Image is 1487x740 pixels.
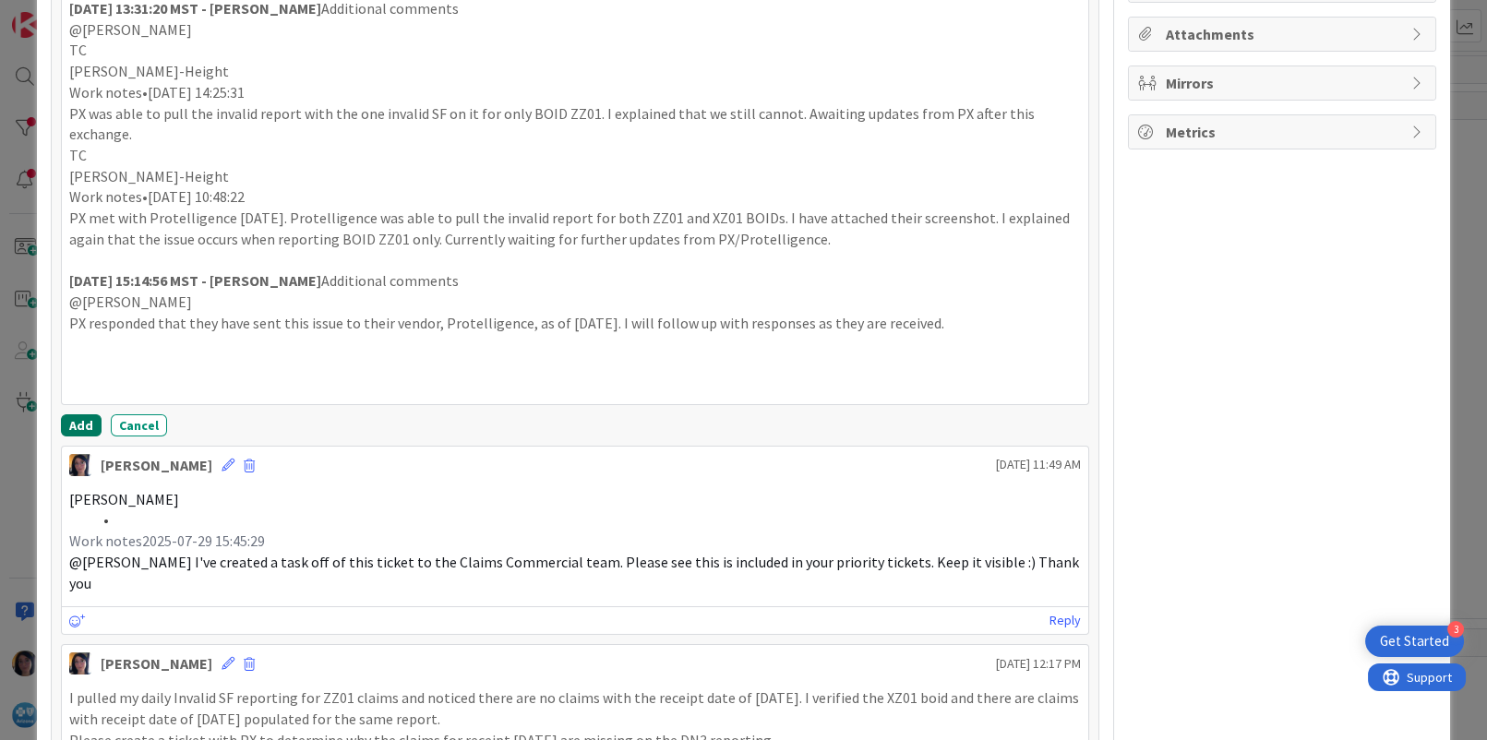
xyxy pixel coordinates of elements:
[69,19,1080,41] p: @[PERSON_NAME]
[69,687,1080,729] p: I pulled my daily Invalid SF reporting for ZZ01 claims and noticed there are no claims with the r...
[111,414,167,436] button: Cancel
[69,553,1082,592] span: @[PERSON_NAME] I've created a task off of this ticket to the Claims Commercial team. Please see t...
[69,652,91,674] img: TC
[69,208,1080,249] p: PX met with Protelligence [DATE]. Protelligence was able to pull the invalid report for both ZZ01...
[1166,121,1402,143] span: Metrics
[1447,621,1464,638] div: 3
[1166,72,1402,94] span: Mirrors
[39,3,84,25] span: Support
[69,271,321,290] strong: [DATE] 15:14:56 MST - [PERSON_NAME]
[69,292,1080,313] p: @[PERSON_NAME]
[996,455,1081,474] span: [DATE] 11:49 AM
[61,414,102,436] button: Add
[69,270,1080,292] p: Additional comments
[69,166,1080,187] p: [PERSON_NAME]-Height
[69,61,1080,82] p: [PERSON_NAME]-Height
[69,531,265,550] span: Work notes2025-07-29 15:45:29
[69,490,179,508] span: [PERSON_NAME]
[1365,626,1464,657] div: Open Get Started checklist, remaining modules: 3
[69,454,91,476] img: TC
[69,40,1080,61] p: TC
[69,313,1080,334] p: PX responded that they have sent this issue to their vendor, Protelligence, as of [DATE]. I will ...
[69,145,1080,166] p: TC
[69,186,1080,208] p: Work notes•[DATE] 10:48:22
[1166,23,1402,45] span: Attachments
[69,103,1080,145] p: PX was able to pull the invalid report with the one invalid SF on it for only BOID ZZ01. I explai...
[69,82,1080,103] p: Work notes•[DATE] 14:25:31
[996,654,1081,674] span: [DATE] 12:17 PM
[101,652,212,674] div: [PERSON_NAME]
[1380,632,1449,650] div: Get Started
[1049,609,1081,632] a: Reply
[101,454,212,476] div: [PERSON_NAME]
